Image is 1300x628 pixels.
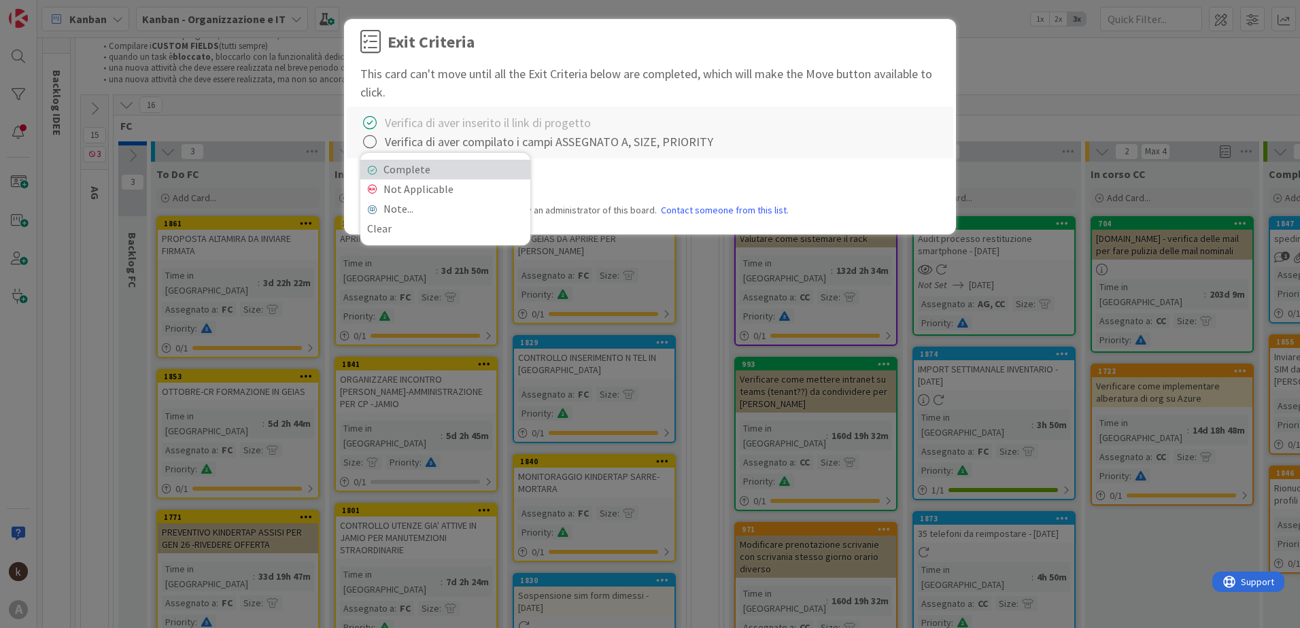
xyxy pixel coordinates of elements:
[29,2,62,18] span: Support
[661,203,789,217] a: Contact someone from this list.
[360,199,530,219] a: Note...
[385,114,591,132] div: Verifica di aver inserito il link di progetto
[360,65,940,101] div: This card can't move until all the Exit Criteria below are completed, which will make the Move bu...
[388,30,475,54] div: Exit Criteria
[385,133,713,151] div: Verifica di aver compilato i campi ASSEGNATO A, SIZE, PRIORITY
[360,179,530,199] a: Not Applicable
[360,203,940,217] div: Note: Exit Criteria is a board setting set by an administrator of this board.
[360,160,530,179] a: Complete
[360,219,530,239] a: Clear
